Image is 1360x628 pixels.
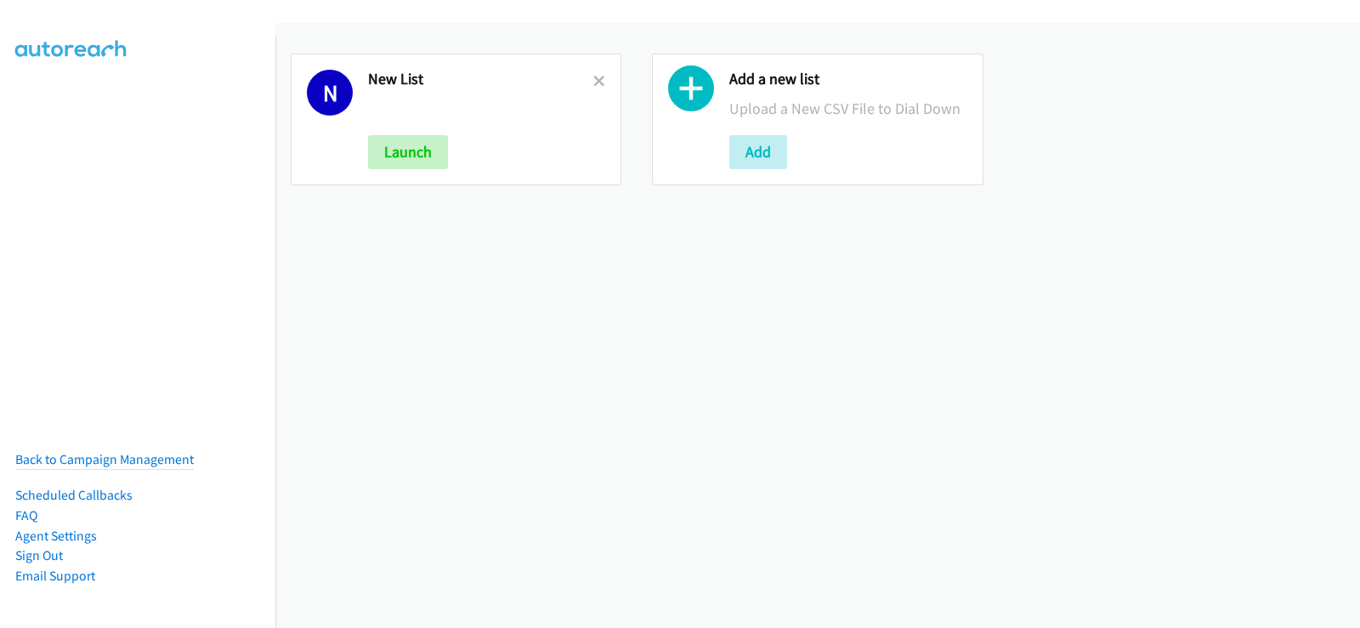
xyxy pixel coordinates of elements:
[15,507,37,523] a: FAQ
[15,547,63,563] a: Sign Out
[729,97,966,120] p: Upload a New CSV File to Dial Down
[729,135,787,169] button: Add
[368,135,448,169] button: Launch
[307,70,353,116] h1: N
[15,568,95,584] a: Email Support
[368,70,593,89] h2: New List
[15,487,133,503] a: Scheduled Callbacks
[729,70,966,89] h2: Add a new list
[15,528,97,544] a: Agent Settings
[15,451,194,467] a: Back to Campaign Management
